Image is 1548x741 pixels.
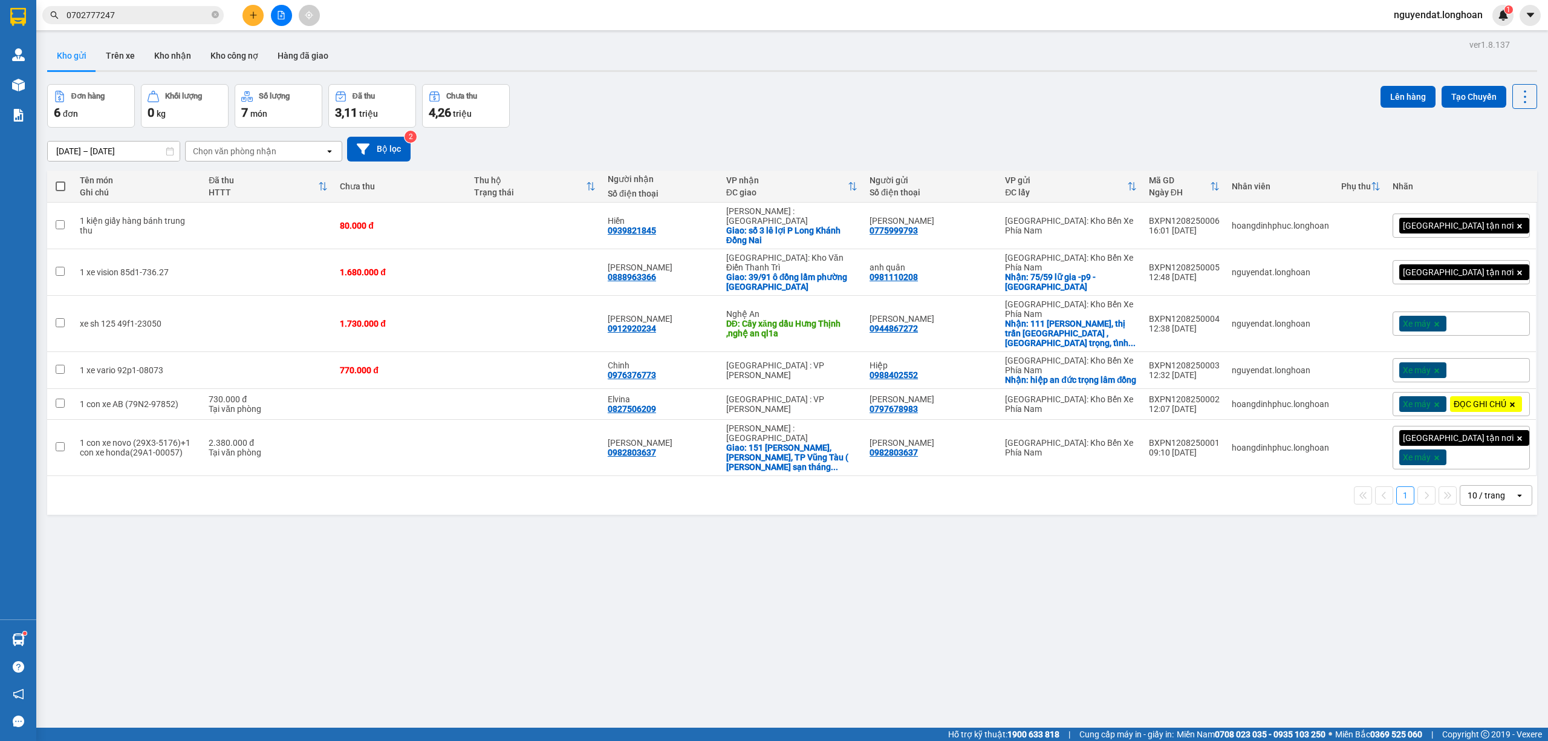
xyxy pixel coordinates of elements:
button: Kho gửi [47,41,96,70]
span: search [50,11,59,19]
span: nguyendat.longhoan [1384,7,1492,22]
div: xe sh 125 49f1-23050 [80,319,197,328]
div: nguyendat.longhoan [1232,319,1329,328]
div: 730.000 đ [209,394,328,404]
div: Người nhận [608,174,714,184]
img: warehouse-icon [12,79,25,91]
span: Xe máy [1403,399,1431,410]
div: 1 con xe AB (79N2-97852) [80,399,197,409]
div: 770.000 đ [340,365,461,375]
button: Trên xe [96,41,145,70]
div: DĐ: Cây xăng dầu Hưng Thịnh ,nghệ an ql1a [726,319,857,338]
div: 80.000 đ [340,221,461,230]
span: question-circle [13,661,24,673]
button: caret-down [1520,5,1541,26]
div: Ngày ĐH [1149,188,1210,197]
button: Lên hàng [1381,86,1436,108]
img: warehouse-icon [12,633,25,646]
div: ĐC giao [726,188,848,197]
div: emily nguyễn [608,263,714,272]
span: 0 [148,105,154,120]
div: Giao: 151 thùy vân, P Thắng Tam, TP Vũng Tàu ( Khách sạn tháng 10) [726,443,857,472]
span: Xe máy [1403,318,1431,329]
div: 1.730.000 đ [340,319,461,328]
div: Nhận: hiệp an đức trọng lâm đồng [1005,375,1136,385]
div: [GEOGRAPHIC_DATA]: Kho Bến Xe Phía Nam [1005,216,1136,235]
div: Nghệ An [726,309,857,319]
div: Tại văn phòng [209,448,328,457]
span: Miền Nam [1177,728,1325,741]
div: Hiệp [870,361,993,370]
th: Toggle SortBy [1335,171,1387,203]
div: hoangdinhphuc.longhoan [1232,399,1329,409]
div: 1.680.000 đ [340,267,461,277]
div: nguyendat.longhoan [1232,267,1329,277]
div: VP gửi [1005,175,1127,185]
span: Miền Bắc [1335,728,1422,741]
sup: 1 [23,632,27,635]
div: 0797678983 [870,404,918,414]
strong: 1900 633 818 [1007,730,1059,739]
div: BXPN1208250001 [1149,438,1220,448]
div: Trạng thái [474,188,586,197]
button: aim [299,5,320,26]
span: ⚪️ [1328,732,1332,737]
div: BXPN1208250003 [1149,361,1220,370]
input: Tìm tên, số ĐT hoặc mã đơn [67,8,209,22]
div: [GEOGRAPHIC_DATA]: Kho Bến Xe Phía Nam [1005,438,1136,457]
div: [GEOGRAPHIC_DATA]: Kho Bến Xe Phía Nam [1005,299,1136,319]
div: ĐC lấy [1005,188,1127,197]
div: Số điện thoại [608,189,714,198]
button: file-add [271,5,292,26]
button: plus [242,5,264,26]
div: [GEOGRAPHIC_DATA]: Kho Bến Xe Phía Nam [1005,356,1136,375]
div: Nhận: 111 nguyễn thái học, thị trấn liên nghĩa , đức trọng, tỉnh lâm đồng [1005,319,1136,348]
div: 1 kiện giấy hàng bánh trung thu [80,216,197,235]
div: Giao: 39/91 ô đồng lầm phường đống đa hn [726,272,857,292]
div: Đã thu [353,92,375,100]
div: Hiền [608,216,714,226]
span: 4,26 [429,105,451,120]
div: 0944867272 [870,324,918,333]
span: [GEOGRAPHIC_DATA] tận nơi [1403,433,1514,443]
span: đơn [63,109,78,119]
div: 0982803637 [608,448,656,457]
div: nguyendat.longhoan [1232,365,1329,375]
button: Đã thu3,11 triệu [328,84,416,128]
span: ĐỌC GHI CHÚ [1454,399,1506,410]
div: Tại văn phòng [209,404,328,414]
div: 0912920234 [608,324,656,333]
div: [PERSON_NAME] : [GEOGRAPHIC_DATA] [726,423,857,443]
div: Ghi chú [80,188,197,197]
div: 1 con xe novo (29X3-5176)+1 con xe honda(29A1-00057) [80,438,197,457]
button: Hàng đã giao [268,41,338,70]
div: 10 / trang [1468,489,1505,501]
span: món [250,109,267,119]
button: Tạo Chuyến [1442,86,1506,108]
div: [PERSON_NAME] : [GEOGRAPHIC_DATA] [726,206,857,226]
div: 0888963366 [608,272,656,282]
button: Số lượng7món [235,84,322,128]
div: Chọn văn phòng nhận [193,145,276,157]
img: solution-icon [12,109,25,122]
div: Elvina [608,394,714,404]
span: triệu [453,109,472,119]
input: Select a date range. [48,142,180,161]
div: Thu hộ [474,175,586,185]
div: Nguyễn cảnh hợp [608,314,714,324]
div: BXPN1208250005 [1149,263,1220,272]
div: [GEOGRAPHIC_DATA]: Kho Văn Điển Thanh Trì [726,253,857,272]
div: [GEOGRAPHIC_DATA]: Kho Bến Xe Phía Nam [1005,253,1136,272]
div: 2.380.000 đ [209,438,328,448]
div: Số lượng [259,92,290,100]
div: BXPN1208250006 [1149,216,1220,226]
span: 7 [241,105,248,120]
div: BXPN1208250002 [1149,394,1220,404]
div: Anh Huy [870,216,993,226]
svg: open [1515,491,1524,500]
span: triệu [359,109,378,119]
span: [GEOGRAPHIC_DATA] tận nơi [1403,220,1514,231]
sup: 1 [1504,5,1513,14]
div: 0939821845 [608,226,656,235]
button: Chưa thu4,26 triệu [422,84,510,128]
